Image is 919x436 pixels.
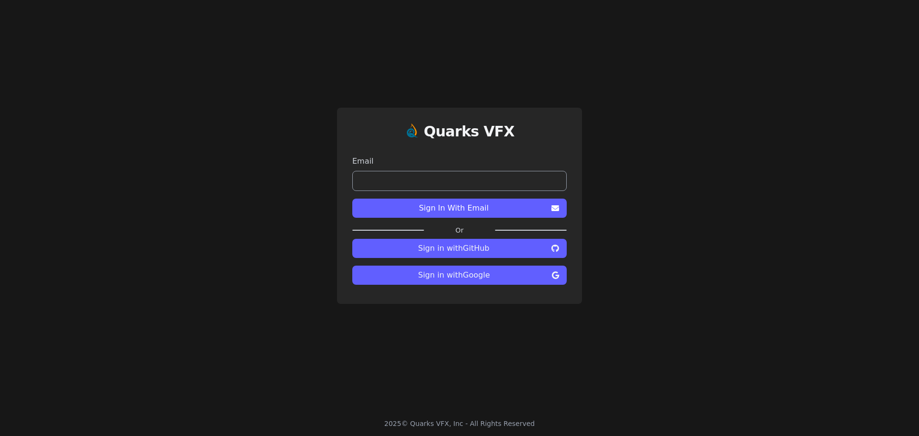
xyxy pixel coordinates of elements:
button: Sign In With Email [352,199,567,218]
button: Sign in withGitHub [352,239,567,258]
button: Sign in withGoogle [352,266,567,285]
div: 2025 © Quarks VFX, Inc - All Rights Reserved [384,419,535,428]
span: Sign in with Google [360,269,548,281]
h1: Quarks VFX [424,123,515,140]
span: Sign In With Email [360,202,548,214]
label: Email [352,156,567,167]
a: Quarks VFX [424,123,515,148]
label: Or [424,225,495,235]
span: Sign in with GitHub [360,243,548,254]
